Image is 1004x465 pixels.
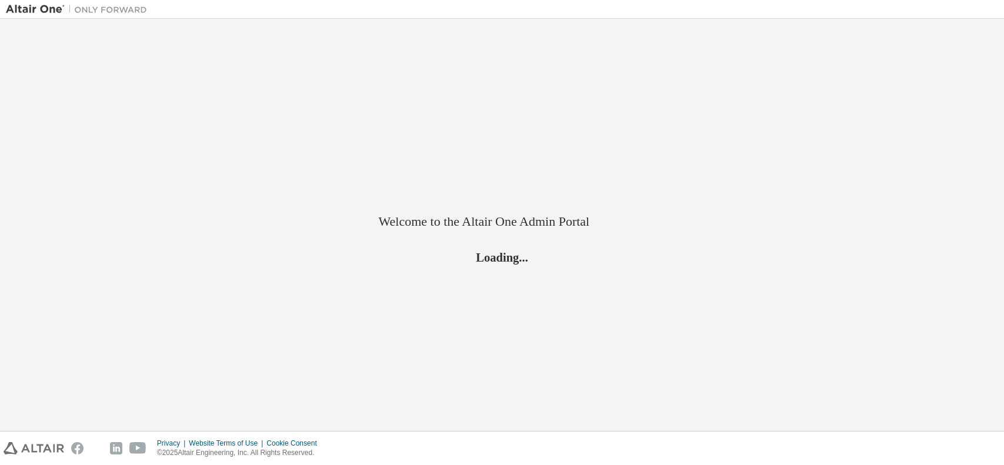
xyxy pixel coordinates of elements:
div: Website Terms of Use [189,439,266,448]
img: altair_logo.svg [4,442,64,454]
div: Cookie Consent [266,439,323,448]
img: Altair One [6,4,153,15]
img: linkedin.svg [110,442,122,454]
p: © 2025 Altair Engineering, Inc. All Rights Reserved. [157,448,324,458]
h2: Loading... [379,249,626,265]
div: Privacy [157,439,189,448]
img: youtube.svg [129,442,146,454]
img: facebook.svg [71,442,84,454]
h2: Welcome to the Altair One Admin Portal [379,213,626,230]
